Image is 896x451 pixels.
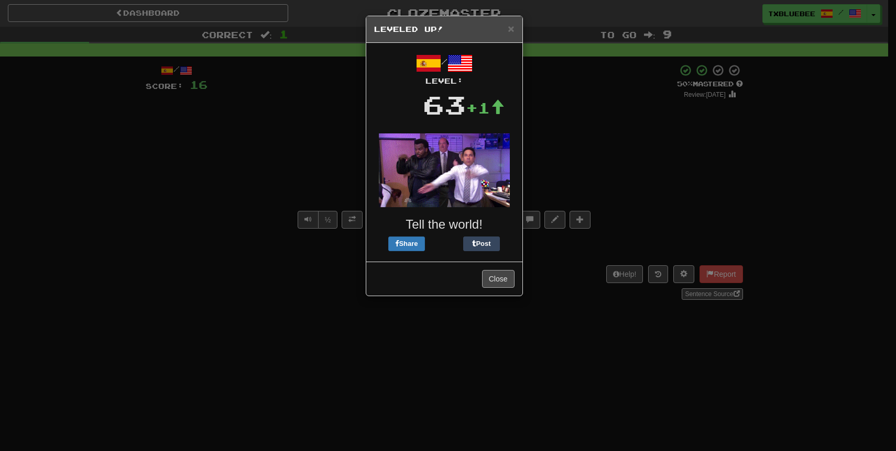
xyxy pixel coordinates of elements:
div: Level: [374,76,515,86]
iframe: X Post Button [425,236,463,251]
div: / [374,51,515,86]
h5: Leveled Up! [374,24,515,35]
button: Close [482,270,515,288]
span: × [508,22,514,35]
div: 63 [423,86,466,123]
div: +1 [466,97,505,118]
img: office-a80e9430007fca076a14268f5cfaac02a5711bd98b344892871d2edf63981756.gif [379,133,510,207]
button: Post [463,236,500,251]
button: Close [508,23,514,34]
button: Share [388,236,425,251]
h3: Tell the world! [374,218,515,231]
